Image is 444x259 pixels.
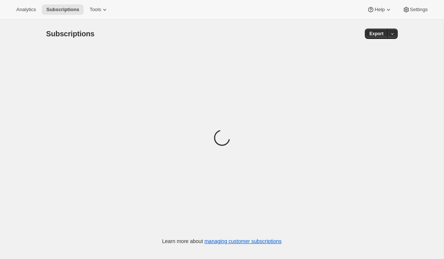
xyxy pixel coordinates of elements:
button: Export [365,29,388,39]
button: Analytics [12,4,40,15]
span: Subscriptions [46,30,95,38]
span: Analytics [16,7,36,13]
button: Help [363,4,396,15]
button: Settings [398,4,432,15]
span: Tools [90,7,101,13]
span: Help [374,7,384,13]
span: Settings [410,7,428,13]
p: Learn more about [162,238,282,245]
button: Subscriptions [42,4,84,15]
span: Subscriptions [46,7,79,13]
span: Export [369,31,383,37]
button: Tools [85,4,113,15]
a: managing customer subscriptions [204,238,282,244]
